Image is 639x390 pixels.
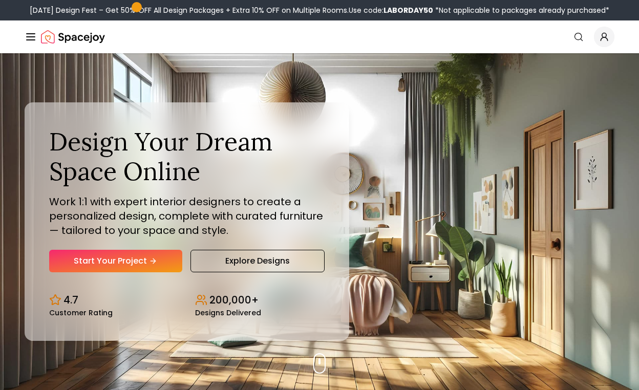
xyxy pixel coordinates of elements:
[41,27,105,47] a: Spacejoy
[195,309,261,316] small: Designs Delivered
[209,293,259,307] p: 200,000+
[49,127,325,186] h1: Design Your Dream Space Online
[190,250,325,272] a: Explore Designs
[30,5,609,15] div: [DATE] Design Fest – Get 50% OFF All Design Packages + Extra 10% OFF on Multiple Rooms.
[49,194,325,237] p: Work 1:1 with expert interior designers to create a personalized design, complete with curated fu...
[49,285,325,316] div: Design stats
[433,5,609,15] span: *Not applicable to packages already purchased*
[349,5,433,15] span: Use code:
[63,293,78,307] p: 4.7
[41,27,105,47] img: Spacejoy Logo
[49,250,182,272] a: Start Your Project
[384,5,433,15] b: LABORDAY50
[25,20,614,53] nav: Global
[49,309,113,316] small: Customer Rating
